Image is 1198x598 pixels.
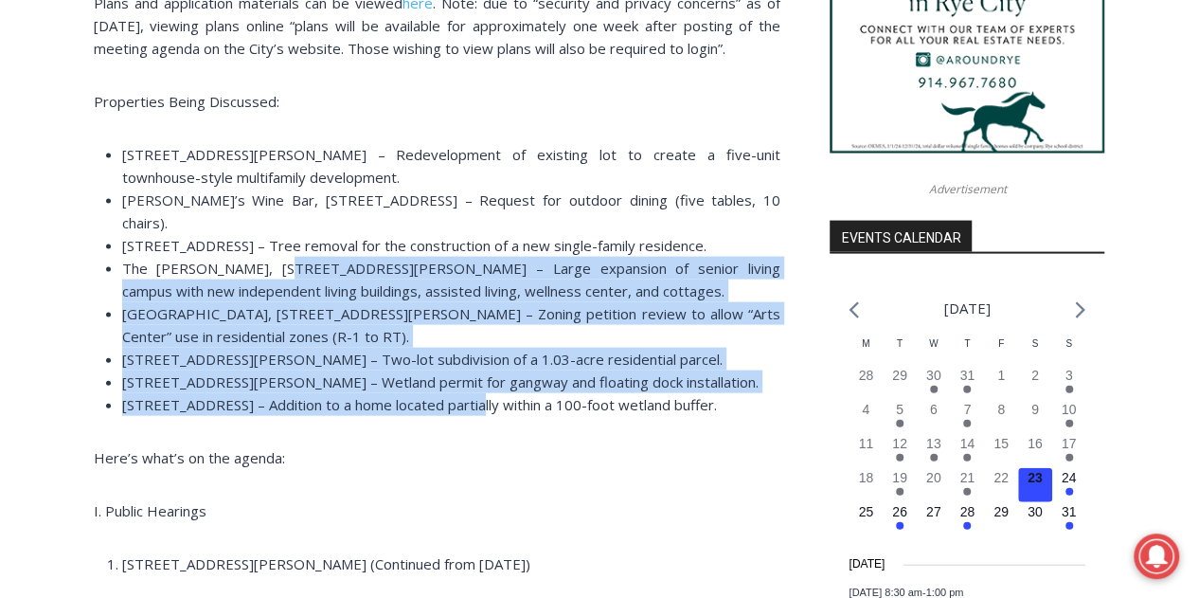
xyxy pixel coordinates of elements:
[1018,400,1052,434] button: 9
[917,434,951,468] button: 13 Has events
[964,338,970,349] span: T
[951,434,985,468] button: 14 Has events
[122,304,780,346] span: [GEOGRAPHIC_DATA], [STREET_ADDRESS][PERSON_NAME] – Zoning petition review to allow “Arts Center” ...
[456,184,918,236] a: Intern @ [DOMAIN_NAME]
[1065,420,1073,427] em: Has events
[849,468,883,502] button: 18
[1062,436,1077,451] time: 17
[951,502,985,536] button: 28 Has events
[896,402,903,417] time: 5
[849,400,883,434] button: 4
[122,395,717,414] span: [STREET_ADDRESS] – Addition to a home located partially within a 100-foot wetland buffer.
[926,504,941,519] time: 27
[944,296,991,321] li: [DATE]
[849,366,883,400] button: 28
[896,420,903,427] em: Has events
[963,522,971,530] em: Has events
[963,402,971,417] time: 7
[858,368,873,383] time: 28
[94,448,285,467] span: Here’s what’s on the agenda:
[984,434,1018,468] button: 15
[1052,468,1086,502] button: 24 Has events
[984,468,1018,502] button: 22
[984,400,1018,434] button: 8
[1065,386,1073,393] em: Has events
[917,400,951,434] button: 6
[917,502,951,536] button: 27
[960,436,975,451] time: 14
[1031,368,1039,383] time: 2
[122,350,723,369] span: [STREET_ADDRESS][PERSON_NAME] – Two-lot subdivision of a 1.03-acre residential parcel.
[984,366,1018,400] button: 1
[1065,368,1073,383] time: 3
[858,470,873,485] time: 18
[963,420,971,427] em: Has events
[960,470,975,485] time: 21
[1062,470,1077,485] time: 24
[1018,502,1052,536] button: 30
[1052,336,1086,366] div: Sunday
[993,436,1009,451] time: 15
[896,522,903,530] em: Has events
[929,338,938,349] span: W
[1031,402,1039,417] time: 9
[122,259,780,300] span: The [PERSON_NAME], [STREET_ADDRESS][PERSON_NAME] – Large expansion of senior living campus with n...
[122,236,706,255] span: [STREET_ADDRESS] – Tree removal for the construction of a new single-family residence.
[1065,338,1072,349] span: S
[1018,366,1052,400] button: 2
[1065,522,1073,530] em: Has events
[917,336,951,366] div: Wednesday
[883,502,917,536] button: 26 Has events
[963,386,971,393] em: Has events
[849,587,921,598] span: [DATE] 8:30 am
[883,366,917,400] button: 29
[892,368,907,383] time: 29
[892,470,907,485] time: 19
[94,92,279,111] span: Properties Being Discussed:
[951,468,985,502] button: 21 Has events
[478,1,895,184] div: "We would have speakers with experience in local journalism speak to us about their experiences a...
[925,587,963,598] span: 1:00 pm
[896,454,903,462] em: Has events
[122,372,759,391] span: [STREET_ADDRESS][PERSON_NAME] – Wetland permit for gangway and floating dock installation.
[122,145,780,187] span: [STREET_ADDRESS][PERSON_NAME] – Redevelopment of existing lot to create a five-unit townhouse-sty...
[849,587,963,598] time: -
[963,488,971,496] em: Has events
[960,368,975,383] time: 31
[1062,402,1077,417] time: 10
[984,502,1018,536] button: 29
[1018,434,1052,468] button: 16
[960,504,975,519] time: 28
[892,504,907,519] time: 26
[1065,488,1073,496] em: Has events
[194,118,269,227] div: "[PERSON_NAME]'s draw is the fine variety of pristine raw fish kept on hand"
[1052,502,1086,536] button: 31 Has events
[1062,504,1077,519] time: 31
[896,488,903,496] em: Has events
[951,336,985,366] div: Thursday
[998,338,1004,349] span: F
[1028,470,1043,485] time: 23
[858,504,873,519] time: 25
[849,434,883,468] button: 11
[122,554,530,573] span: [STREET_ADDRESS][PERSON_NAME] (Continued from [DATE])
[930,402,938,417] time: 6
[883,336,917,366] div: Tuesday
[1052,366,1086,400] button: 3 Has events
[1028,504,1043,519] time: 30
[984,336,1018,366] div: Friday
[862,402,869,417] time: 4
[883,468,917,502] button: 19 Has events
[926,368,941,383] time: 30
[849,301,859,319] a: Previous month
[1052,400,1086,434] button: 10 Has events
[1028,436,1043,451] time: 16
[926,436,941,451] time: 13
[1018,336,1052,366] div: Saturday
[122,190,780,232] span: [PERSON_NAME]’s Wine Bar, [STREET_ADDRESS] – Request for outdoor dining (five tables, 10 chairs).
[1031,338,1038,349] span: S
[883,400,917,434] button: 5 Has events
[6,195,186,267] span: Open Tues. - Sun. [PHONE_NUMBER]
[862,338,869,349] span: M
[830,221,972,253] h2: Events Calendar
